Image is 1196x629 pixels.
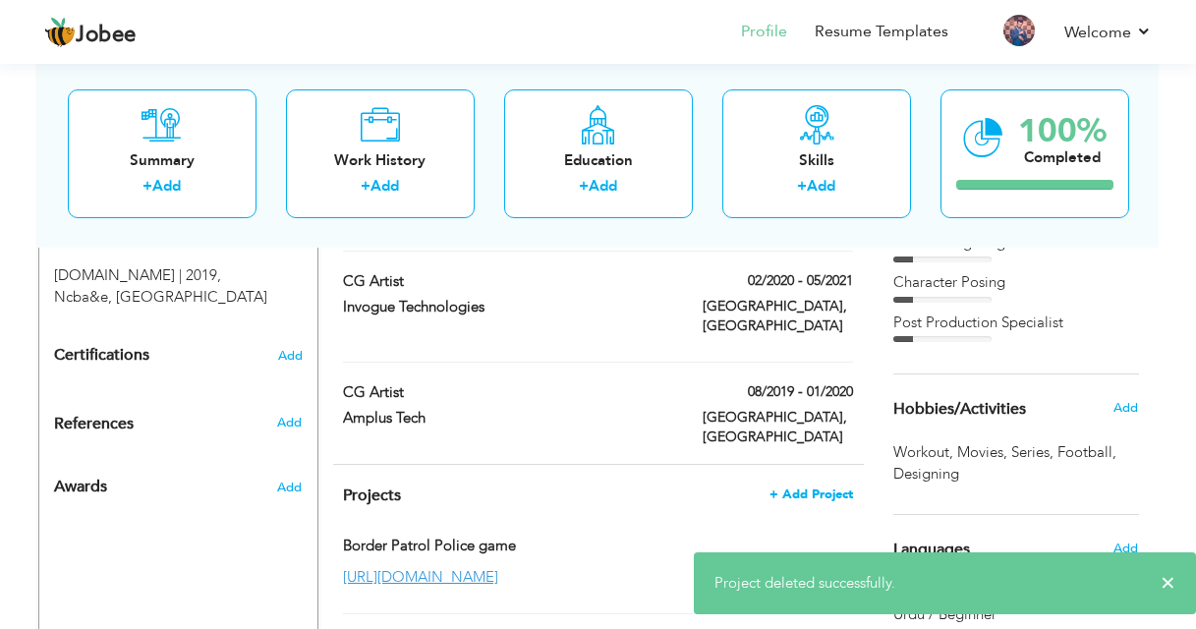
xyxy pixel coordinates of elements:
span: Education [54,234,127,252]
div: B.com, 2019 [39,265,317,308]
h4: This helps to highlight the project, tools and skills you have worked on. [343,486,852,505]
span: Ncba&e, [GEOGRAPHIC_DATA] [54,287,267,307]
span: References [54,416,134,433]
a: Add [370,176,399,196]
div: Add the awards you’ve earned. [39,459,317,506]
span: Add [277,414,302,431]
label: + [797,176,807,197]
label: 02/2020 - 05/2021 [748,271,853,291]
label: CG Artist [343,382,673,403]
div: Education [520,149,677,170]
span: Certifications [54,344,149,366]
span: , [1003,442,1007,462]
a: Jobee [44,17,137,48]
span: , [949,442,953,462]
a: Add [807,176,835,196]
label: Invogue Technologies [343,297,673,317]
span: , [1050,442,1054,462]
a: Add [152,176,181,196]
label: + [142,176,152,197]
a: Resume Templates [815,21,948,43]
label: 08/2019 - 01/2020 [748,382,853,402]
span: Urdu / Beginner [893,604,997,624]
div: Add your educational degree. [54,222,303,308]
span: Add [1113,399,1138,417]
label: Border Patrol Police game [343,536,673,556]
span: Designing [893,464,963,485]
span: Movies [957,442,1011,463]
div: 100% [1018,114,1107,146]
a: [URL][DOMAIN_NAME] [343,567,498,587]
img: jobee.io [44,17,76,48]
div: Add the reference. [39,414,317,444]
div: Show your familiar languages. [893,514,1139,625]
label: + [579,176,589,197]
label: Amplus Tech [343,408,673,429]
label: CG Artist [343,271,673,292]
div: Summary [84,149,241,170]
span: B.com, Ncba&e, 2019 [54,265,221,285]
div: Work History [302,149,459,170]
a: Profile [741,21,787,43]
div: Completed [1018,146,1107,167]
img: Profile Img [1003,15,1035,46]
div: Skills [738,149,895,170]
div: Character Posing [893,272,1139,293]
span: , [1112,442,1116,462]
span: Add [277,479,302,496]
span: Project deleted successfully. [714,573,895,593]
label: [GEOGRAPHIC_DATA], [GEOGRAPHIC_DATA] [703,408,853,447]
span: Add [1113,540,1138,557]
a: Welcome [1064,21,1152,44]
span: Football [1057,442,1120,463]
label: + [361,176,370,197]
span: Languages [893,542,970,559]
span: Awards [54,479,107,496]
span: Projects [343,485,401,506]
a: Add [589,176,617,196]
span: Add the certifications you’ve earned. [278,349,303,363]
span: + Add Project [769,487,853,501]
span: Jobee [76,25,137,46]
div: Share some of your professional and personal interests. [879,374,1154,443]
span: Workout [893,442,957,463]
label: [GEOGRAPHIC_DATA], [GEOGRAPHIC_DATA] [703,297,853,336]
div: Post Production Specialist [893,313,1139,333]
span: × [1161,573,1175,593]
span: Series [1011,442,1057,463]
span: Hobbies/Activities [893,401,1026,419]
